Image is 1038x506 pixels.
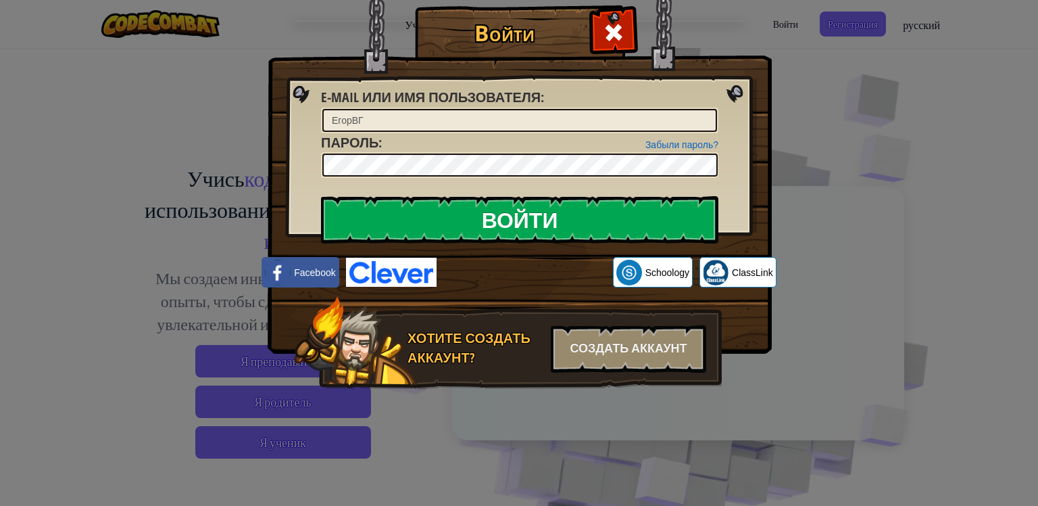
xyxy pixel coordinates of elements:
[732,266,773,279] span: ClassLink
[551,325,706,373] div: Создать аккаунт
[321,133,382,153] label: :
[346,258,437,287] img: clever-logo-blue.png
[321,196,718,244] input: Войти
[321,88,541,106] span: E-mail или имя пользователя
[294,266,335,279] span: Facebook
[645,266,689,279] span: Schoology
[703,260,728,285] img: classlink-logo-small.png
[645,139,718,150] a: Забыли пароль?
[437,258,613,287] iframe: Кнопка "Войти с аккаунтом Google"
[407,329,543,367] div: Хотите создать аккаунт?
[418,21,591,45] h1: Войти
[321,88,544,108] label: :
[321,133,378,152] span: Пароль
[265,260,291,285] img: facebook_small.png
[616,260,642,285] img: schoology.png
